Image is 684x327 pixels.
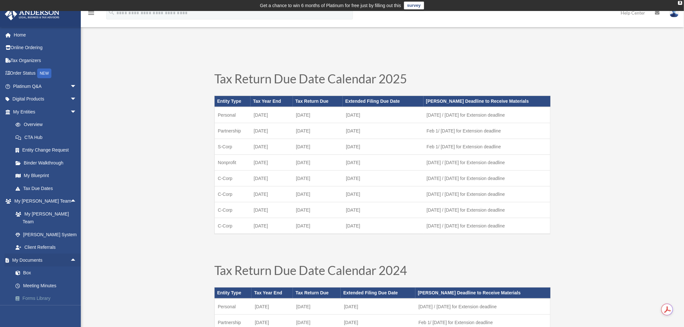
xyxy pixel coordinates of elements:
td: [DATE] [251,107,293,123]
th: Tax Return Due [293,96,343,107]
td: [DATE] [251,139,293,155]
th: Tax Return Due [293,288,341,299]
div: close [678,1,682,5]
td: [DATE] [293,202,343,218]
td: [DATE] [343,202,423,218]
th: [PERSON_NAME] Deadline to Receive Materials [415,288,550,299]
td: Partnership [215,123,251,139]
td: [DATE] [343,139,423,155]
td: [DATE] [343,186,423,202]
td: [DATE] / [DATE] for Extension deadline [423,218,550,234]
a: Binder Walkthrough [9,156,86,169]
a: Notarize [9,305,86,318]
span: arrow_drop_down [70,93,83,106]
td: [DATE] [293,123,343,139]
a: Digital Productsarrow_drop_down [5,93,86,106]
th: Tax Year End [251,96,293,107]
td: [DATE] [251,123,293,139]
td: [DATE] / [DATE] for Extension deadline [423,202,550,218]
td: C-Corp [215,202,251,218]
a: My Blueprint [9,169,86,182]
td: C-Corp [215,218,251,234]
img: Anderson Advisors Platinum Portal [3,8,61,20]
th: Entity Type [215,96,251,107]
td: Feb 1/ [DATE] for Extension deadline [423,139,550,155]
td: [DATE] / [DATE] for Extension deadline [415,299,550,315]
a: Meeting Minutes [9,279,86,292]
h1: Tax Return Due Date Calendar 2024 [214,264,550,280]
td: [DATE] [293,299,341,315]
img: User Pic [669,8,679,17]
th: Extended Filing Due Date [341,288,415,299]
td: [DATE] / [DATE] for Extension deadline [423,171,550,186]
th: Extended Filing Due Date [343,96,423,107]
th: [PERSON_NAME] Deadline to Receive Materials [423,96,550,107]
i: menu [87,9,95,17]
div: NEW [37,69,51,78]
td: [DATE] [343,107,423,123]
td: [DATE] [251,218,293,234]
a: Box [9,267,86,280]
td: [DATE] [293,139,343,155]
a: survey [404,2,424,9]
td: Feb 1/ [DATE] for Extension deadline [423,123,550,139]
td: [DATE] [251,155,293,171]
td: [DATE] [343,171,423,186]
td: [DATE] [343,218,423,234]
td: C-Corp [215,186,251,202]
a: Tax Due Dates [9,182,83,195]
a: Forms Library [9,292,86,305]
td: [DATE] / [DATE] for Extension deadline [423,155,550,171]
td: [DATE] [251,171,293,186]
td: [DATE] [251,299,293,315]
td: Nonprofit [215,155,251,171]
td: [DATE] [343,155,423,171]
a: My Entitiesarrow_drop_down [5,105,86,118]
td: [DATE] [251,202,293,218]
td: C-Corp [215,171,251,186]
td: [DATE] [293,155,343,171]
td: [DATE] [341,299,415,315]
a: My Documentsarrow_drop_up [5,254,86,267]
a: menu [87,11,95,17]
th: Entity Type [215,288,252,299]
a: Online Ordering [5,41,86,54]
td: Personal [215,107,251,123]
a: Overview [9,118,86,131]
td: [DATE] [343,123,423,139]
td: [DATE] / [DATE] for Extension deadline [423,107,550,123]
a: Platinum Q&Aarrow_drop_down [5,80,86,93]
a: Order StatusNEW [5,67,86,80]
td: [DATE] [293,218,343,234]
a: Client Referrals [9,241,86,254]
i: search [108,9,115,16]
td: Personal [215,299,252,315]
h1: Tax Return Due Date Calendar 2025 [214,72,550,88]
td: [DATE] [293,107,343,123]
td: [DATE] [293,171,343,186]
a: CTA Hub [9,131,86,144]
a: Home [5,28,86,41]
span: arrow_drop_down [70,80,83,93]
td: [DATE] [251,186,293,202]
a: [PERSON_NAME] System [9,228,86,241]
td: [DATE] / [DATE] for Extension deadline [423,186,550,202]
span: arrow_drop_down [70,105,83,119]
td: [DATE] [293,186,343,202]
td: S-Corp [215,139,251,155]
a: My [PERSON_NAME] Team [9,207,86,228]
span: arrow_drop_up [70,195,83,208]
span: arrow_drop_up [70,254,83,267]
th: Tax Year End [251,288,293,299]
a: Tax Organizers [5,54,86,67]
a: My [PERSON_NAME] Teamarrow_drop_up [5,195,86,208]
div: Get a chance to win 6 months of Platinum for free just by filling out this [260,2,401,9]
a: Entity Change Request [9,144,86,157]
